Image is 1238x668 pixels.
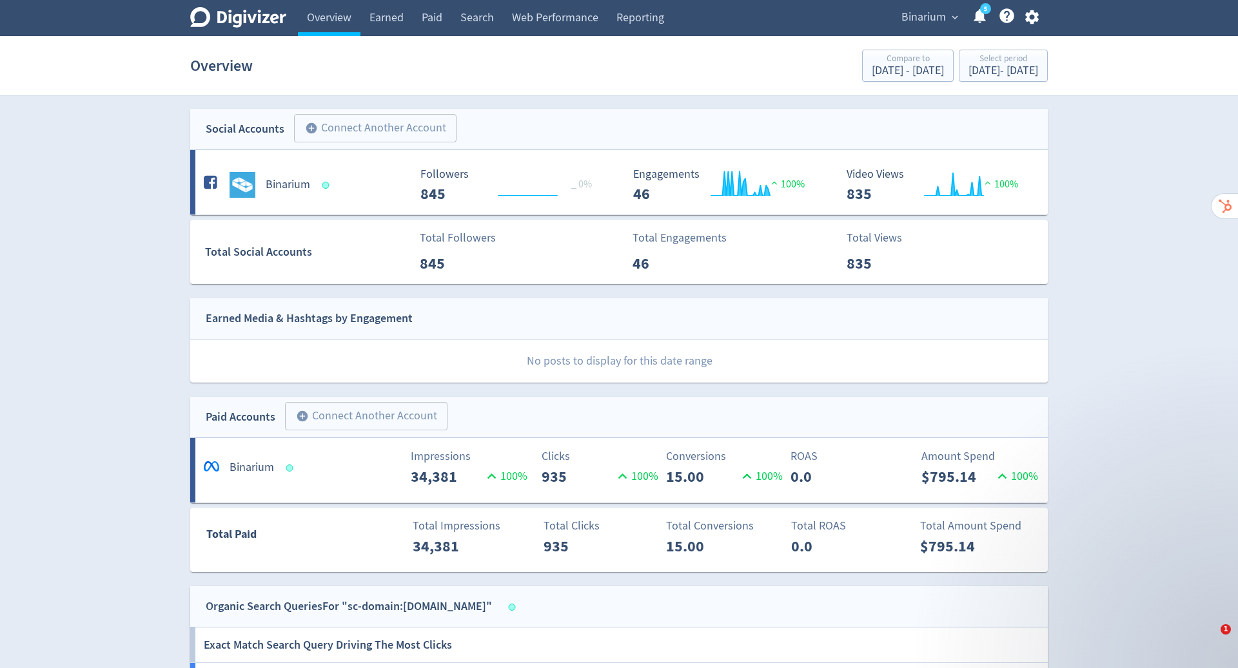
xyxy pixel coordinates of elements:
h1: Overview [190,45,253,86]
p: Total Engagements [633,229,727,247]
h5: Binarium [230,460,274,475]
p: 15.00 [666,465,738,488]
img: Binarium undefined [230,172,255,198]
p: Total Impressions [413,517,529,535]
svg: Followers 845 [414,168,607,202]
p: Total Amount Spend [920,517,1037,535]
span: add_circle [305,122,318,135]
p: Impressions [411,448,527,465]
a: *BinariumImpressions34,381100%Clicks935100%Conversions15.00100%ROAS0.0Amount Spend$795.14100% [190,438,1048,502]
p: Conversions [666,448,783,465]
p: Total ROAS [791,517,908,535]
p: 100 % [994,468,1038,485]
span: add_circle [296,410,309,423]
span: Data last synced: 19 Sep 2025, 7:02am (AEST) [322,182,333,189]
p: Amount Spend [921,448,1038,465]
img: positive-performance.svg [768,178,781,187]
a: Connect Another Account [284,116,457,142]
span: 100% [768,178,805,191]
p: Total Followers [420,229,496,247]
div: Paid Accounts [206,408,275,426]
div: Social Accounts [206,120,284,138]
button: Connect Another Account [285,402,447,430]
div: Select period [968,54,1038,65]
p: 935 [544,535,618,558]
button: Compare to[DATE] - [DATE] [862,50,954,82]
button: Connect Another Account [294,114,457,142]
span: 100% [981,178,1018,191]
span: _ 0% [571,178,592,191]
p: No posts to display for this date range [191,339,1048,383]
p: 845 [420,252,494,275]
p: $795.14 [920,535,994,558]
p: 100 % [614,468,658,485]
div: Total Social Accounts [205,243,411,262]
div: [DATE] - [DATE] [872,65,944,77]
div: Compare to [872,54,944,65]
p: ROAS [791,448,907,465]
p: Total Views [847,229,921,247]
span: 1 [1221,624,1231,635]
a: 5 [980,3,991,14]
div: Earned Media & Hashtags by Engagement [206,309,413,328]
div: Total Paid [191,525,333,549]
p: 15.00 [666,535,740,558]
div: Organic Search Queries For "sc-domain:[DOMAIN_NAME]" [206,597,492,616]
h5: Binarium [266,177,310,193]
svg: Video Views 835 [840,168,1034,202]
p: 34,381 [413,535,487,558]
p: Total Conversions [666,517,783,535]
span: expand_more [949,12,961,23]
svg: Engagements 46 [627,168,820,202]
p: 0.0 [791,465,865,488]
span: Data last synced: 19 Sep 2025, 7:01am (AEST) [286,464,297,472]
p: 0.0 [791,535,865,558]
p: 100 % [738,468,783,485]
a: Connect Another Account [275,404,447,430]
a: Binarium undefinedBinarium Followers 845 Followers 845 _ 0% Engagements 46 Engagements 46 100% Vi... [190,150,1048,215]
p: Total Clicks [544,517,660,535]
h6: Exact Match Search Query Driving The Most Clicks [204,627,452,662]
p: 46 [633,252,707,275]
span: Data last synced: 19 Sep 2025, 6:32am (AEST) [509,604,520,611]
span: Binarium [901,7,946,28]
p: 34,381 [411,465,483,488]
button: Select period[DATE]- [DATE] [959,50,1048,82]
img: positive-performance.svg [981,178,994,187]
text: 5 [984,5,987,14]
p: 835 [847,252,921,275]
p: 935 [542,465,614,488]
div: [DATE] - [DATE] [968,65,1038,77]
iframe: Intercom live chat [1194,624,1225,655]
button: Binarium [897,7,961,28]
p: $795.14 [921,465,994,488]
p: Clicks [542,448,658,465]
